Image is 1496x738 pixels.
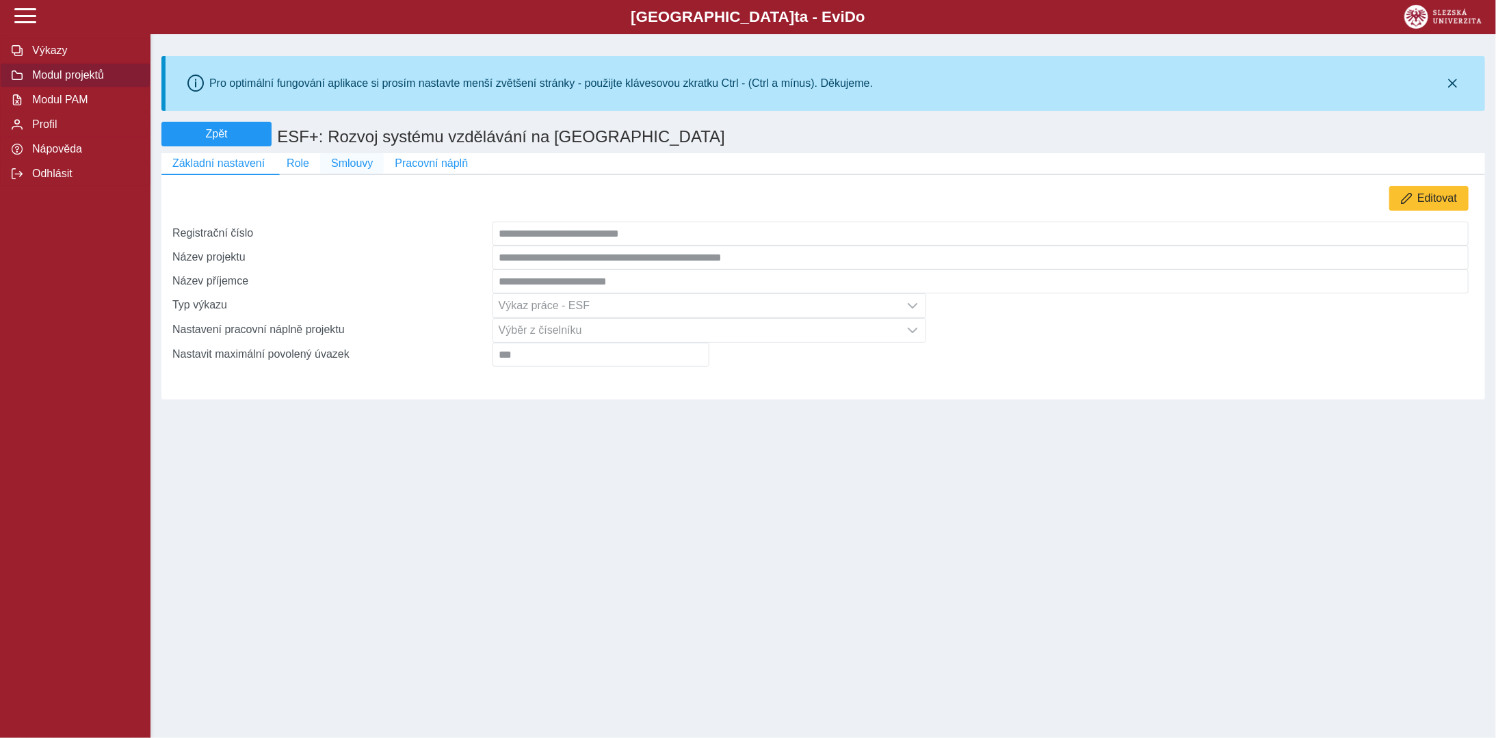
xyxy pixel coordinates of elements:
[28,143,139,155] span: Nápověda
[272,122,1154,153] h1: ESF+: Rozvoj systému vzdělávání na [GEOGRAPHIC_DATA]
[845,8,856,25] span: D
[41,8,1455,26] b: [GEOGRAPHIC_DATA] a - Evi
[28,69,139,81] span: Modul projektů
[384,153,479,174] button: Pracovní náplň
[161,122,272,146] button: Zpět
[167,222,493,246] div: Registrační číslo
[1417,192,1457,205] span: Editovat
[1389,186,1469,211] button: Editovat
[167,318,493,343] div: Nastavení pracovní náplně projektu
[395,157,468,170] span: Pracovní náplň
[167,293,493,318] div: Typ výkazu
[276,153,320,174] button: Role
[28,94,139,106] span: Modul PAM
[320,153,384,174] button: Smlouvy
[167,246,493,269] div: Název projektu
[209,77,873,90] div: Pro optimální fungování aplikace si prosím nastavte menší zvětšení stránky - použijte klávesovou ...
[161,153,276,174] button: Základní nastavení
[1404,5,1482,29] img: logo_web_su.png
[331,157,373,170] span: Smlouvy
[287,157,309,170] span: Role
[172,157,265,170] span: Základní nastavení
[167,343,493,367] div: Nastavit maximální povolený úvazek
[856,8,865,25] span: o
[794,8,799,25] span: t
[28,168,139,180] span: Odhlásit
[167,269,493,293] div: Název příjemce
[28,44,139,57] span: Výkazy
[168,128,265,140] span: Zpět
[28,118,139,131] span: Profil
